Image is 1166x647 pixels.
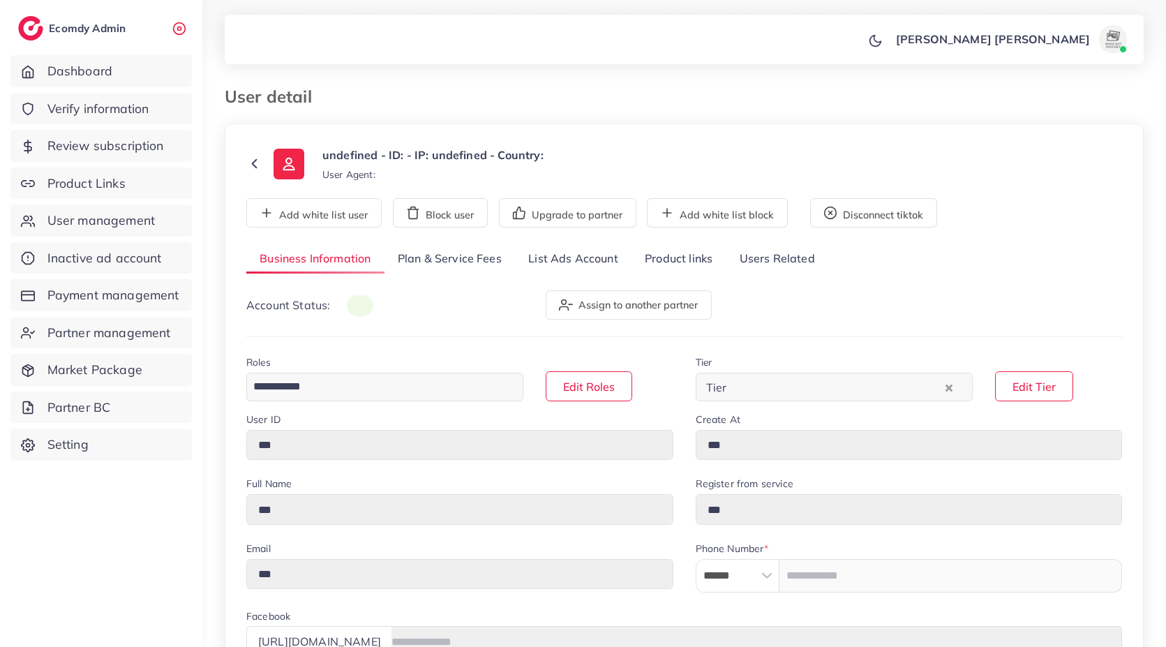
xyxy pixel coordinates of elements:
a: Verify information [10,93,192,125]
div: Search for option [246,373,523,401]
label: Email [246,542,271,556]
p: Account Status: [246,297,373,314]
label: Roles [246,355,271,369]
label: Register from service [696,477,793,491]
a: Market Package [10,354,192,386]
button: Assign to another partner [546,290,712,320]
a: Plan & Service Fees [384,244,515,274]
button: Edit Roles [546,371,632,401]
a: Users Related [726,244,828,274]
a: Product links [631,244,726,274]
span: Tier [703,377,730,398]
span: Verify information [47,100,149,118]
button: Upgrade to partner [499,198,636,228]
label: Tier [696,355,712,369]
h2: Ecomdy Admin [49,22,129,35]
img: ic-user-info.36bf1079.svg [274,149,304,179]
span: User management [47,211,155,230]
button: Add white list user [246,198,382,228]
span: Market Package [47,361,142,379]
a: Payment management [10,279,192,311]
a: Business Information [246,244,384,274]
label: Facebook [246,609,290,623]
span: Review subscription [47,137,164,155]
label: Create At [696,412,740,426]
img: avatar [1099,25,1127,53]
a: User management [10,204,192,237]
input: Search for option [248,376,505,398]
p: undefined - ID: - IP: undefined - Country: [322,147,544,163]
a: logoEcomdy Admin [18,16,129,40]
span: Dashboard [47,62,112,80]
label: Phone Number [696,542,769,556]
span: Partner BC [47,399,111,417]
button: Disconnect tiktok [810,198,937,228]
a: Inactive ad account [10,242,192,274]
small: User Agent: [322,168,375,181]
button: Add white list block [647,198,788,228]
img: logo [18,16,43,40]
div: Search for option [696,373,973,401]
h3: User detail [225,87,323,107]
span: Partner management [47,324,171,342]
label: Full Name [246,477,292,491]
p: [PERSON_NAME] [PERSON_NAME] [896,31,1090,47]
button: Block user [393,198,488,228]
a: [PERSON_NAME] [PERSON_NAME]avatar [888,25,1133,53]
a: List Ads Account [515,244,631,274]
span: Payment management [47,286,179,304]
button: Clear Selected [945,379,952,395]
a: Review subscription [10,130,192,162]
a: Partner BC [10,392,192,424]
label: User ID [246,412,281,426]
span: Product Links [47,174,126,193]
span: Inactive ad account [47,249,162,267]
a: Partner management [10,317,192,349]
span: Setting [47,436,89,454]
input: Search for option [731,376,941,398]
button: Edit Tier [995,371,1073,401]
a: Product Links [10,168,192,200]
a: Dashboard [10,55,192,87]
a: Setting [10,429,192,461]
